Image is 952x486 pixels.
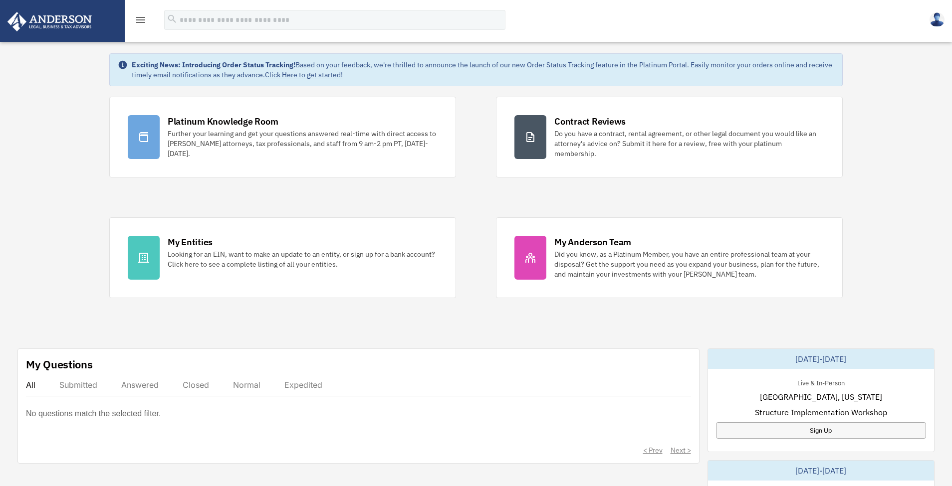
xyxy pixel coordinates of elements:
[168,115,278,128] div: Platinum Knowledge Room
[168,129,438,159] div: Further your learning and get your questions answered real-time with direct access to [PERSON_NAM...
[132,60,834,80] div: Based on your feedback, we're thrilled to announce the launch of our new Order Status Tracking fe...
[554,249,824,279] div: Did you know, as a Platinum Member, you have an entire professional team at your disposal? Get th...
[789,377,853,387] div: Live & In-Person
[554,115,626,128] div: Contract Reviews
[4,12,95,31] img: Anderson Advisors Platinum Portal
[167,13,178,24] i: search
[930,12,945,27] img: User Pic
[284,380,322,390] div: Expedited
[183,380,209,390] div: Closed
[135,14,147,26] i: menu
[755,406,887,418] span: Structure Implementation Workshop
[26,380,35,390] div: All
[760,391,882,403] span: [GEOGRAPHIC_DATA], [US_STATE]
[109,97,456,177] a: Platinum Knowledge Room Further your learning and get your questions answered real-time with dire...
[554,236,631,248] div: My Anderson Team
[135,17,147,26] a: menu
[26,357,93,372] div: My Questions
[496,97,843,177] a: Contract Reviews Do you have a contract, rental agreement, or other legal document you would like...
[716,422,927,439] a: Sign Up
[708,349,935,369] div: [DATE]-[DATE]
[109,217,456,298] a: My Entities Looking for an EIN, want to make an update to an entity, or sign up for a bank accoun...
[265,70,343,79] a: Click Here to get started!
[132,60,295,69] strong: Exciting News: Introducing Order Status Tracking!
[168,236,213,248] div: My Entities
[59,380,97,390] div: Submitted
[168,249,438,269] div: Looking for an EIN, want to make an update to an entity, or sign up for a bank account? Click her...
[496,217,843,298] a: My Anderson Team Did you know, as a Platinum Member, you have an entire professional team at your...
[554,129,824,159] div: Do you have a contract, rental agreement, or other legal document you would like an attorney's ad...
[708,461,935,481] div: [DATE]-[DATE]
[26,407,161,421] p: No questions match the selected filter.
[121,380,159,390] div: Answered
[233,380,260,390] div: Normal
